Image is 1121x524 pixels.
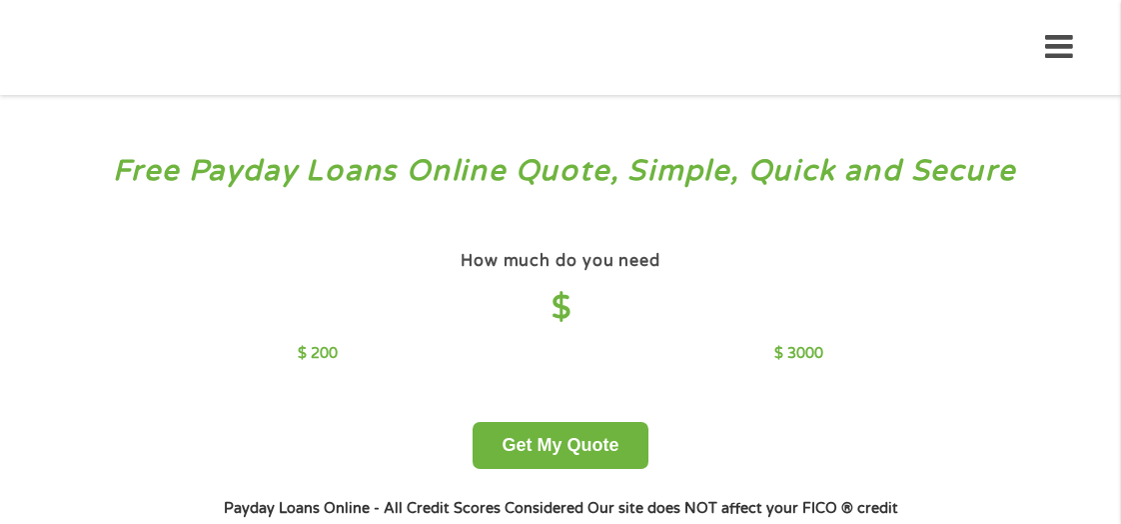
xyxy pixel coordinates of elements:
[298,288,822,329] h4: $
[774,343,823,365] p: $ 3000
[461,251,660,272] h4: How much do you need
[224,500,583,517] strong: Payday Loans Online - All Credit Scores Considered
[298,343,338,365] p: $ 200
[473,422,647,469] button: Get My Quote
[58,153,1064,190] h3: Free Payday Loans Online Quote, Simple, Quick and Secure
